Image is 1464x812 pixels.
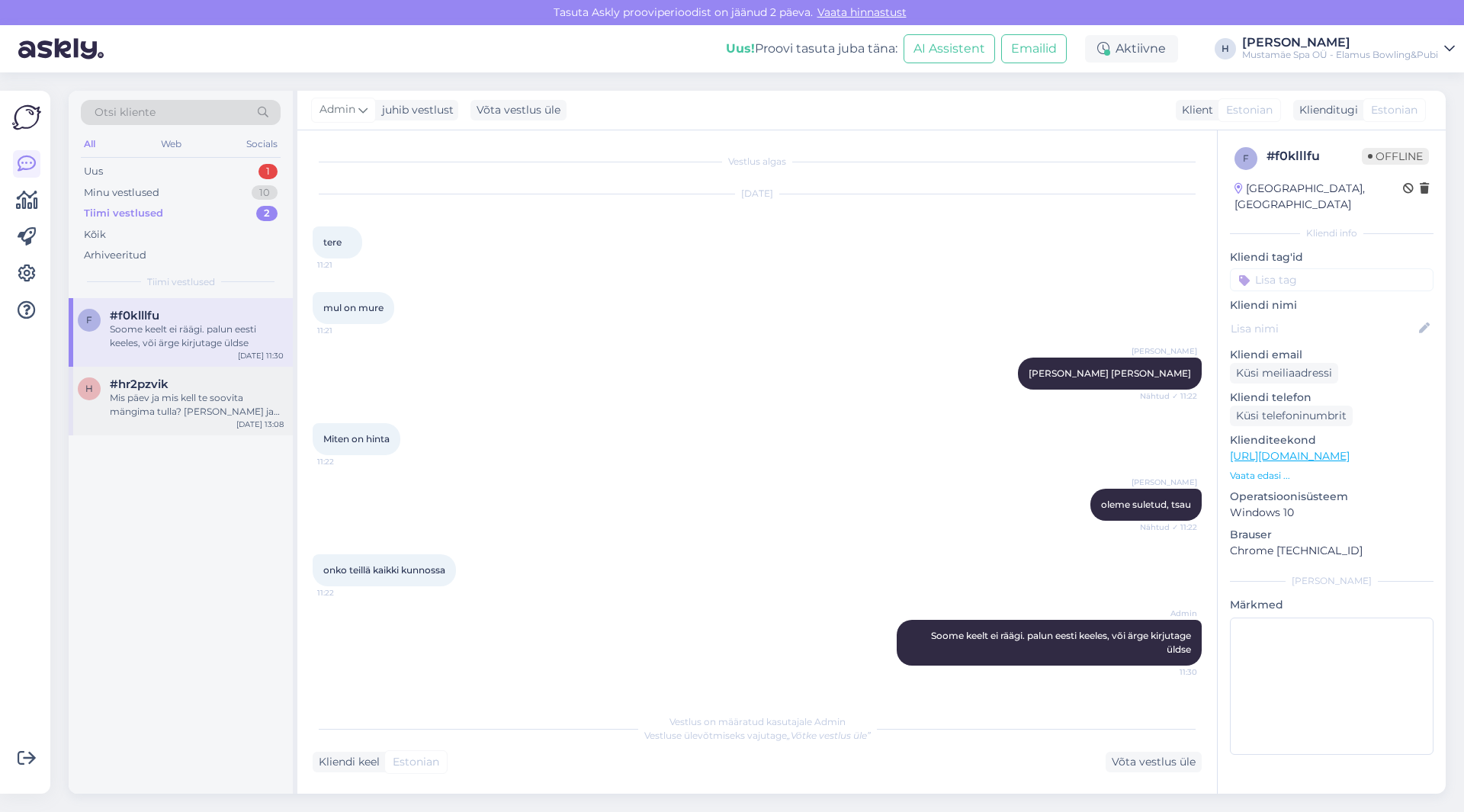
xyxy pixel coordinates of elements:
[110,309,159,323] span: #f0klllfu
[95,104,156,120] span: Otsi kliente
[158,134,185,154] div: Web
[1230,597,1433,613] p: Märkmed
[1140,390,1197,402] span: Nähtud ✓ 11:22
[1243,152,1249,164] span: f
[1230,489,1433,505] p: Operatsioonisüsteem
[726,41,755,56] b: Uus!
[1176,102,1213,118] div: Klient
[110,377,169,391] span: #hr2pzvik
[84,227,106,242] div: Kõik
[1230,449,1350,463] a: [URL][DOMAIN_NAME]
[1231,320,1416,337] input: Lisa nimi
[1140,608,1197,619] span: Admin
[323,433,390,445] span: Miten on hinta
[644,730,871,741] span: Vestluse ülevõtmiseks vajutage
[84,248,146,263] div: Arhiveeritud
[317,456,374,467] span: 11:22
[84,206,163,221] div: Tiimi vestlused
[256,206,278,221] div: 2
[1242,49,1438,61] div: Mustamäe Spa OÜ - Elamus Bowling&Pubi
[1230,268,1433,291] input: Lisa tag
[313,754,380,770] div: Kliendi keel
[323,564,445,576] span: onko teillä kaikki kunnossa
[85,383,93,394] span: h
[1230,390,1433,406] p: Kliendi telefon
[1029,367,1191,379] span: [PERSON_NAME] [PERSON_NAME]
[1371,102,1417,118] span: Estonian
[243,134,281,154] div: Socials
[1230,432,1433,448] p: Klienditeekond
[1230,363,1338,384] div: Küsi meiliaadressi
[1132,477,1197,488] span: [PERSON_NAME]
[669,716,846,727] span: Vestlus on määratud kasutajale Admin
[726,40,897,58] div: Proovi tasuta juba täna:
[81,134,98,154] div: All
[1230,574,1433,588] div: [PERSON_NAME]
[1242,37,1455,61] a: [PERSON_NAME]Mustamäe Spa OÜ - Elamus Bowling&Pubi
[313,155,1202,168] div: Vestlus algas
[236,419,284,430] div: [DATE] 13:08
[1230,406,1353,426] div: Küsi telefoninumbrit
[84,185,159,201] div: Minu vestlused
[1242,37,1438,49] div: [PERSON_NAME]
[376,102,454,118] div: juhib vestlust
[84,164,103,179] div: Uus
[1215,38,1236,59] div: H
[1230,297,1433,313] p: Kliendi nimi
[317,325,374,336] span: 11:21
[110,323,284,350] div: Soome keelt ei räägi. palun eesti keeles, või ärge kirjutage üldse
[1101,499,1191,510] span: oleme suletud, tsau
[1230,249,1433,265] p: Kliendi tag'id
[313,187,1202,201] div: [DATE]
[1085,35,1178,63] div: Aktiivne
[323,236,342,248] span: tere
[1230,505,1433,521] p: Windows 10
[86,314,92,326] span: f
[110,391,284,419] div: Mis päev ja mis kell te soovita mängima tulla? [PERSON_NAME] ja mitu tundi?
[1267,147,1362,165] div: # f0klllfu
[317,587,374,599] span: 11:22
[1140,666,1197,678] span: 11:30
[147,275,215,289] span: Tiimi vestlused
[1234,181,1403,213] div: [GEOGRAPHIC_DATA], [GEOGRAPHIC_DATA]
[319,101,355,118] span: Admin
[787,730,871,741] i: „Võtke vestlus üle”
[1230,527,1433,543] p: Brauser
[931,630,1193,655] span: Soome keelt ei räägi. palun eesti keeles, või ärge kirjutage üldse
[904,34,995,63] button: AI Assistent
[1230,347,1433,363] p: Kliendi email
[1230,469,1433,483] p: Vaata edasi ...
[1230,226,1433,240] div: Kliendi info
[470,100,567,120] div: Võta vestlus üle
[1293,102,1358,118] div: Klienditugi
[317,259,374,271] span: 11:21
[1001,34,1067,63] button: Emailid
[12,103,41,132] img: Askly Logo
[1106,752,1202,772] div: Võta vestlus üle
[1230,543,1433,559] p: Chrome [TECHNICAL_ID]
[252,185,278,201] div: 10
[1140,522,1197,533] span: Nähtud ✓ 11:22
[1226,102,1273,118] span: Estonian
[813,5,911,19] a: Vaata hinnastust
[323,302,384,313] span: mul on mure
[393,754,439,770] span: Estonian
[238,350,284,361] div: [DATE] 11:30
[1362,148,1429,165] span: Offline
[258,164,278,179] div: 1
[1132,345,1197,357] span: [PERSON_NAME]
